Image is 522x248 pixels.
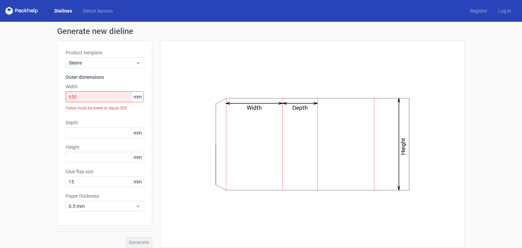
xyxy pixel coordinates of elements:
a: Register [465,7,493,14]
label: Height [66,144,144,150]
label: Glue flap size [66,168,144,175]
a: Dielines [49,7,77,14]
text: Width [247,104,262,111]
span: mm [132,152,143,162]
label: Paper thickness [66,193,144,199]
span: mm [132,92,143,102]
span: Sleeve [69,59,136,66]
span: mm [132,128,143,138]
h1: Generate new dieline [57,27,465,35]
span: 0.5 mm [69,203,136,210]
label: Product template [66,49,144,56]
h3: Outer dimensions [66,74,144,81]
a: Diecut layouts [77,7,118,14]
div: Value must be lower or equal 500 [66,102,144,114]
text: Height [400,138,407,155]
a: Log in [493,7,517,14]
text: Depth [293,104,308,111]
label: Width [66,83,144,90]
label: Depth [66,119,144,126]
span: mm [132,177,143,187]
